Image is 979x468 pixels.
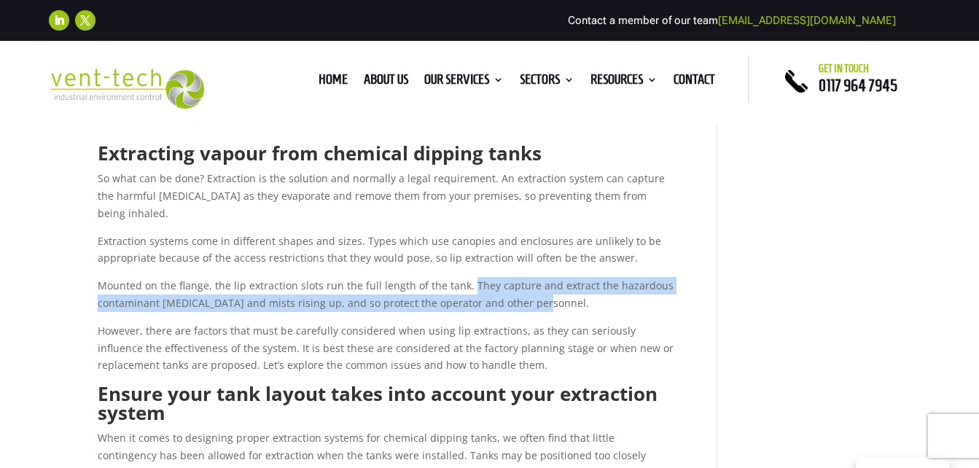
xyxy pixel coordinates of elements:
[718,14,896,27] a: [EMAIL_ADDRESS][DOMAIN_NAME]
[590,74,658,90] a: Resources
[75,10,95,31] a: Follow on X
[98,277,674,322] p: Mounted on the flange, the lip extraction slots run the full length of the tank. They capture and...
[98,140,542,166] strong: Extracting vapour from chemical dipping tanks
[819,63,869,74] span: Get in touch
[364,74,408,90] a: About us
[520,74,574,90] a: Sectors
[49,69,204,109] img: 2023-09-27T08_35_16.549ZVENT-TECH---Clear-background
[424,74,504,90] a: Our Services
[98,233,674,278] p: Extraction systems come in different shapes and sizes. Types which use canopies and enclosures ar...
[674,74,715,90] a: Contact
[568,14,896,27] span: Contact a member of our team
[98,381,658,426] strong: Ensure your tank layout takes into account your extraction system
[49,10,69,31] a: Follow on LinkedIn
[319,74,348,90] a: Home
[819,77,897,94] a: 0117 964 7945
[98,322,674,384] p: However, there are factors that must be carefully considered when using lip extractions, as they ...
[98,170,674,232] p: So what can be done? Extraction is the solution and normally a legal requirement. An extraction s...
